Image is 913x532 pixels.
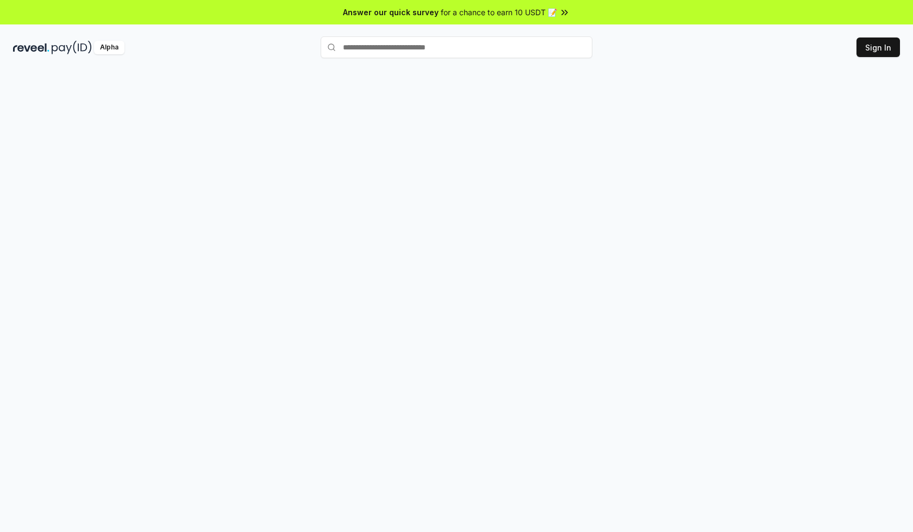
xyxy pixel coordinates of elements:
[856,37,900,57] button: Sign In
[441,7,557,18] span: for a chance to earn 10 USDT 📝
[343,7,439,18] span: Answer our quick survey
[94,41,124,54] div: Alpha
[13,41,49,54] img: reveel_dark
[52,41,92,54] img: pay_id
